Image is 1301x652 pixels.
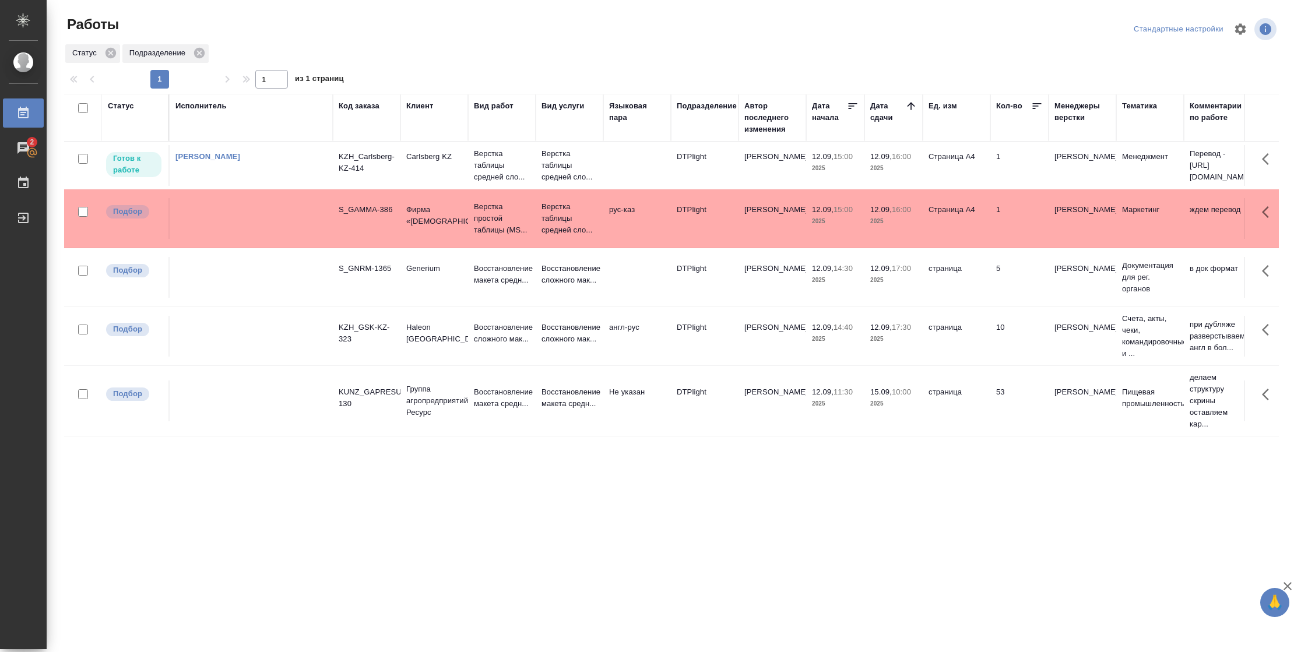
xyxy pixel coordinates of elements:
[105,263,163,279] div: Можно подбирать исполнителей
[1255,257,1283,285] button: Здесь прячутся важные кнопки
[1122,204,1178,216] p: Маркетинг
[671,316,739,357] td: DTPlight
[929,100,957,112] div: Ед. изм
[923,198,990,239] td: Страница А4
[1190,100,1246,124] div: Комментарии по работе
[870,264,892,273] p: 12.09,
[812,323,834,332] p: 12.09,
[990,145,1049,186] td: 1
[812,274,859,286] p: 2025
[474,263,530,286] p: Восстановление макета средн...
[1054,151,1110,163] p: [PERSON_NAME]
[113,153,154,176] p: Готов к работе
[542,100,585,112] div: Вид услуги
[339,263,395,274] div: S_GNRM-1365
[339,204,395,216] div: S_GAMMA-386
[1054,263,1110,274] p: [PERSON_NAME]
[1122,386,1178,410] p: Пищевая промышленность
[870,333,917,345] p: 2025
[542,322,597,345] p: Восстановление сложного мак...
[812,387,834,396] p: 12.09,
[812,398,859,410] p: 2025
[812,163,859,174] p: 2025
[671,257,739,298] td: DTPlight
[122,44,209,63] div: Подразделение
[23,136,41,148] span: 2
[339,386,395,410] div: KUNZ_GAPRESURS-130
[474,322,530,345] p: Восстановление сложного мак...
[892,323,911,332] p: 17:30
[1265,590,1285,615] span: 🙏
[129,47,189,59] p: Подразделение
[812,205,834,214] p: 12.09,
[834,152,853,161] p: 15:00
[923,316,990,357] td: страница
[744,100,800,135] div: Автор последнего изменения
[1255,145,1283,173] button: Здесь прячутся важные кнопки
[834,264,853,273] p: 14:30
[339,322,395,345] div: KZH_GSK-KZ-323
[105,151,163,178] div: Исполнитель может приступить к работе
[1054,322,1110,333] p: [PERSON_NAME]
[671,198,739,239] td: DTPlight
[990,380,1049,421] td: 53
[870,387,892,396] p: 15.09,
[870,398,917,410] p: 2025
[603,316,671,357] td: англ-рус
[1190,148,1246,183] p: Перевод - [URL][DOMAIN_NAME]..
[870,205,892,214] p: 12.09,
[474,100,514,112] div: Вид работ
[542,263,597,286] p: Восстановление сложного мак...
[113,388,142,400] p: Подбор
[339,100,379,112] div: Код заказа
[1255,380,1283,408] button: Здесь прячутся важные кнопки
[812,333,859,345] p: 2025
[113,265,142,276] p: Подбор
[1190,204,1246,216] p: ждем перевод
[474,201,530,236] p: Верстка простой таблицы (MS...
[406,151,462,163] p: Carlsberg KZ
[1122,313,1178,360] p: Счета, акты, чеки, командировочные и ...
[812,216,859,227] p: 2025
[1260,588,1289,617] button: 🙏
[739,316,806,357] td: [PERSON_NAME]
[474,148,530,183] p: Верстка таблицы средней сло...
[870,100,905,124] div: Дата сдачи
[105,204,163,220] div: Можно подбирать исполнителей
[1190,372,1246,430] p: делаем структуру скрины оставляем кар...
[892,387,911,396] p: 10:00
[923,380,990,421] td: страница
[105,322,163,337] div: Можно подбирать исполнителей
[923,145,990,186] td: Страница А4
[406,204,462,227] p: Фирма «[DEMOGRAPHIC_DATA]»
[1190,319,1246,354] p: при дубляже разверстываем англ в бол...
[1122,260,1178,295] p: Документация для рег. органов
[72,47,101,59] p: Статус
[990,257,1049,298] td: 5
[609,100,665,124] div: Языковая пара
[812,152,834,161] p: 12.09,
[892,152,911,161] p: 16:00
[870,163,917,174] p: 2025
[3,133,44,163] a: 2
[739,198,806,239] td: [PERSON_NAME]
[677,100,737,112] div: Подразделение
[339,151,395,174] div: KZH_Carlsberg-KZ-414
[812,100,847,124] div: Дата начала
[739,145,806,186] td: [PERSON_NAME]
[113,206,142,217] p: Подбор
[175,100,227,112] div: Исполнитель
[474,386,530,410] p: Восстановление макета средн...
[834,387,853,396] p: 11:30
[812,264,834,273] p: 12.09,
[108,100,134,112] div: Статус
[295,72,344,89] span: из 1 страниц
[1254,18,1279,40] span: Посмотреть информацию
[175,152,240,161] a: [PERSON_NAME]
[870,323,892,332] p: 12.09,
[1054,386,1110,398] p: [PERSON_NAME]
[739,380,806,421] td: [PERSON_NAME]
[1131,20,1226,38] div: split button
[1255,316,1283,344] button: Здесь прячутся важные кнопки
[870,216,917,227] p: 2025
